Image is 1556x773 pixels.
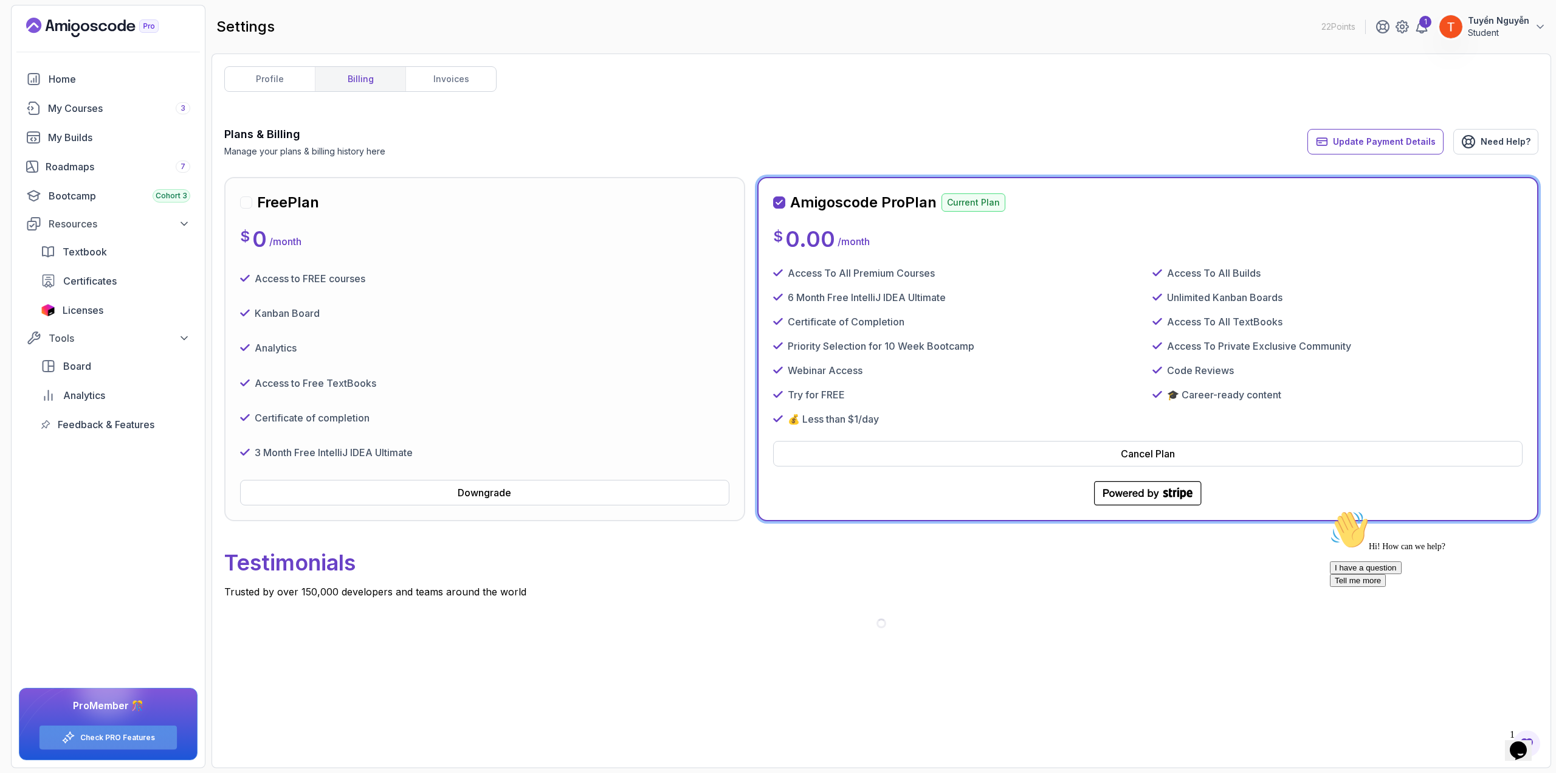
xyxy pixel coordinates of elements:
h2: Amigoscode Pro Plan [790,193,937,212]
p: 6 Month Free IntelliJ IDEA Ultimate [788,290,946,305]
a: feedback [33,412,198,437]
div: Home [49,72,190,86]
p: Access To All TextBooks [1167,314,1282,329]
a: 1 [1414,19,1429,34]
span: Hi! How can we help? [5,36,120,46]
button: Update Payment Details [1307,129,1444,154]
p: Webinar Access [788,363,862,378]
div: Roadmaps [46,159,190,174]
span: Licenses [63,303,103,317]
a: licenses [33,298,198,322]
p: Certificate of completion [255,411,370,425]
p: 0 [252,227,267,251]
img: jetbrains icon [41,304,55,316]
span: Need Help? [1481,136,1530,148]
p: Tuyển Nguyễn [1468,15,1529,27]
p: Priority Selection for 10 Week Bootcamp [788,339,974,353]
p: Student [1468,27,1529,39]
p: Try for FREE [788,387,845,402]
a: profile [225,67,315,91]
a: bootcamp [19,184,198,208]
a: textbook [33,240,198,264]
span: 7 [181,162,185,172]
a: Check PRO Features [80,733,155,743]
p: Testimonials [224,541,1538,584]
img: user profile image [1439,15,1462,38]
p: 🎓 Career-ready content [1167,387,1281,402]
span: Analytics [63,388,105,403]
p: Access to FREE courses [255,271,365,286]
a: analytics [33,383,198,407]
p: Current Plan [942,193,1005,212]
a: builds [19,125,198,150]
span: Cohort 3 [156,191,187,201]
p: Analytics [255,341,297,355]
p: 22 Points [1321,21,1355,33]
a: Need Help? [1453,129,1538,154]
a: billing [315,67,405,91]
span: Update Payment Details [1333,136,1436,148]
button: I have a question [5,56,77,69]
a: board [33,354,198,378]
p: / month [838,234,870,249]
p: $ [773,227,783,246]
span: Certificates [63,274,117,288]
a: Landing page [26,18,187,37]
span: Textbook [63,244,107,259]
button: user profile imageTuyển NguyễnStudent [1439,15,1546,39]
iframe: chat widget [1505,724,1544,761]
button: Cancel Plan [773,441,1523,466]
h2: Free Plan [257,193,319,212]
button: Resources [19,213,198,235]
a: certificates [33,269,198,293]
p: / month [269,234,301,249]
p: Code Reviews [1167,363,1234,378]
p: Access To Private Exclusive Community [1167,339,1351,353]
div: Resources [49,217,190,231]
p: 3 Month Free IntelliJ IDEA Ultimate [255,445,413,460]
button: Tell me more [5,69,61,81]
p: Trusted by over 150,000 developers and teams around the world [224,584,1538,599]
div: Cancel Plan [1121,446,1175,461]
p: Access To All Builds [1167,266,1261,280]
a: home [19,67,198,91]
p: Access To All Premium Courses [788,266,935,280]
p: $ [240,227,250,246]
img: :wave: [5,5,44,44]
span: Feedback & Features [58,417,154,432]
div: Bootcamp [49,189,190,203]
a: courses [19,96,198,120]
div: Downgrade [458,485,511,500]
p: Unlimited Kanban Boards [1167,290,1282,305]
a: roadmaps [19,154,198,179]
p: Kanban Board [255,306,320,321]
p: Manage your plans & billing history here [224,145,385,158]
h2: settings [216,17,275,36]
button: Check PRO Features [39,725,177,750]
button: Tools [19,327,198,349]
div: 👋Hi! How can we help?I have a questionTell me more [5,5,224,81]
h3: Plans & Billing [224,126,385,143]
iframe: chat widget [1325,505,1544,718]
p: Certificate of Completion [788,314,904,329]
p: 0.00 [785,227,835,251]
button: Downgrade [240,480,729,505]
p: Access to Free TextBooks [255,376,376,390]
p: 💰 Less than $1/day [788,412,879,426]
div: My Courses [48,101,190,116]
span: 3 [181,103,185,113]
div: My Builds [48,130,190,145]
a: invoices [405,67,496,91]
div: Tools [49,331,190,345]
span: Board [63,359,91,373]
div: 1 [1419,16,1431,28]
